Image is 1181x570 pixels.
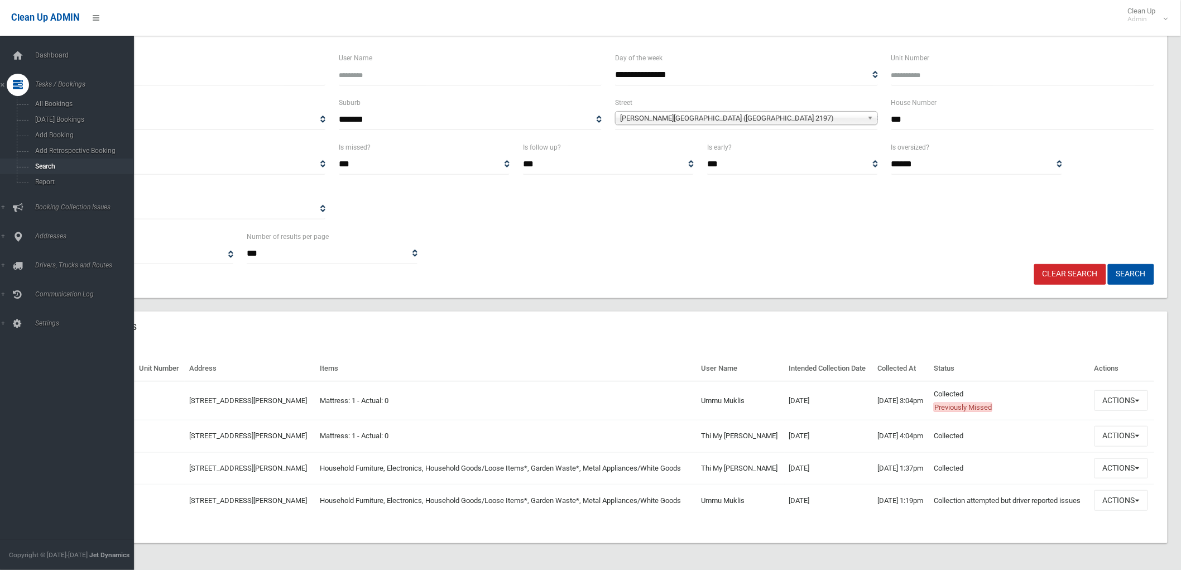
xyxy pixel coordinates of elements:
[891,52,930,64] label: Unit Number
[32,203,143,211] span: Booking Collection Issues
[11,12,79,23] span: Clean Up ADMIN
[32,319,143,327] span: Settings
[615,97,632,109] label: Street
[873,381,929,420] td: [DATE] 3:04pm
[1108,264,1154,285] button: Search
[135,356,185,381] th: Unit Number
[873,485,929,516] td: [DATE] 1:19pm
[32,116,134,123] span: [DATE] Bookings
[934,403,992,412] span: Previously Missed
[697,420,785,452] td: Thi My [PERSON_NAME]
[1034,264,1106,285] a: Clear Search
[32,51,143,59] span: Dashboard
[339,141,371,154] label: Is missed?
[620,112,863,125] span: [PERSON_NAME][GEOGRAPHIC_DATA] ([GEOGRAPHIC_DATA] 2197)
[189,496,307,505] a: [STREET_ADDRESS][PERSON_NAME]
[9,551,88,559] span: Copyright © [DATE]-[DATE]
[339,52,372,64] label: User Name
[785,420,873,452] td: [DATE]
[697,356,785,381] th: User Name
[929,485,1089,516] td: Collection attempted but driver reported issues
[785,485,873,516] td: [DATE]
[707,141,732,154] label: Is early?
[315,452,697,485] td: Household Furniture, Electronics, Household Goods/Loose Items*, Garden Waste*, Metal Appliances/W...
[1128,15,1156,23] small: Admin
[32,100,134,108] span: All Bookings
[32,131,134,139] span: Add Booking
[32,290,143,298] span: Communication Log
[891,97,937,109] label: House Number
[32,162,134,170] span: Search
[929,420,1089,452] td: Collected
[32,232,143,240] span: Addresses
[785,356,873,381] th: Intended Collection Date
[89,551,129,559] strong: Jet Dynamics
[785,452,873,485] td: [DATE]
[929,356,1089,381] th: Status
[189,396,307,405] a: [STREET_ADDRESS][PERSON_NAME]
[873,452,929,485] td: [DATE] 1:37pm
[32,261,143,269] span: Drivers, Trucks and Routes
[189,432,307,440] a: [STREET_ADDRESS][PERSON_NAME]
[1094,490,1148,511] button: Actions
[32,147,134,155] span: Add Retrospective Booking
[315,356,697,381] th: Items
[32,178,134,186] span: Report
[315,420,697,452] td: Mattress: 1 - Actual: 0
[929,452,1089,485] td: Collected
[697,485,785,516] td: Ummu Muklis
[315,485,697,516] td: Household Furniture, Electronics, Household Goods/Loose Items*, Garden Waste*, Metal Appliances/W...
[1122,7,1167,23] span: Clean Up
[523,141,561,154] label: Is follow up?
[929,381,1089,420] td: Collected
[697,381,785,420] td: Ummu Muklis
[189,464,307,472] a: [STREET_ADDRESS][PERSON_NAME]
[697,452,785,485] td: Thi My [PERSON_NAME]
[873,356,929,381] th: Collected At
[315,381,697,420] td: Mattress: 1 - Actual: 0
[873,420,929,452] td: [DATE] 4:04pm
[185,356,315,381] th: Address
[615,52,662,64] label: Day of the week
[785,381,873,420] td: [DATE]
[1094,458,1148,479] button: Actions
[1094,426,1148,447] button: Actions
[247,231,329,243] label: Number of results per page
[32,80,143,88] span: Tasks / Bookings
[1094,390,1148,411] button: Actions
[891,141,930,154] label: Is oversized?
[1090,356,1154,381] th: Actions
[339,97,361,109] label: Suburb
